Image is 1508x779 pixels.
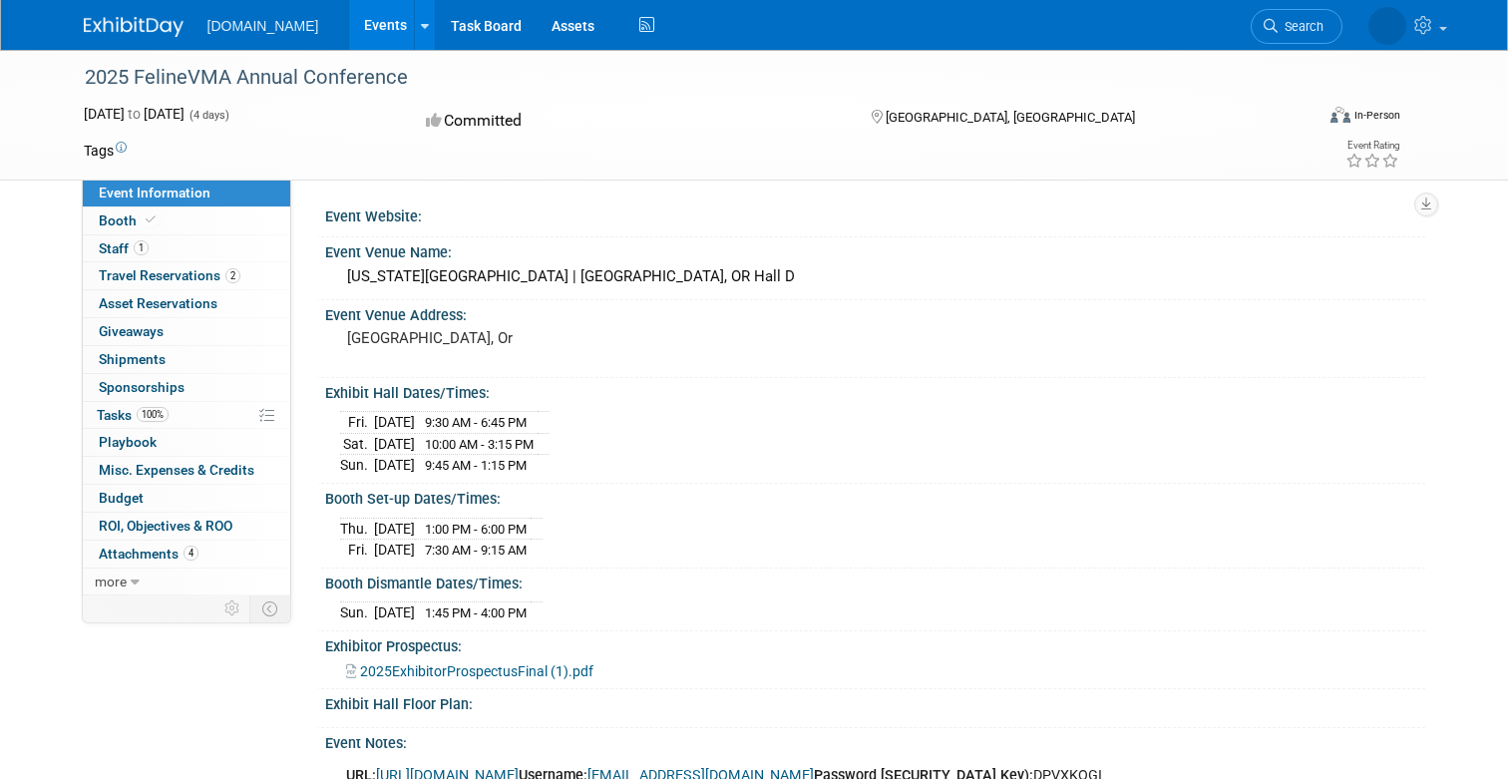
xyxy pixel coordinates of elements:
span: Travel Reservations [99,267,240,283]
td: Sun. [340,602,374,623]
a: Asset Reservations [83,290,290,317]
span: Tasks [97,407,169,423]
td: [DATE] [374,412,415,434]
span: 1 [134,240,149,255]
span: more [95,574,127,589]
a: Playbook [83,429,290,456]
span: [GEOGRAPHIC_DATA], [GEOGRAPHIC_DATA] [886,110,1135,125]
span: 9:45 AM - 1:15 PM [425,458,527,473]
span: 4 [184,546,198,561]
span: to [125,106,144,122]
span: Misc. Expenses & Credits [99,462,254,478]
span: 1:00 PM - 6:00 PM [425,522,527,537]
td: [DATE] [374,518,415,540]
td: Tags [84,141,127,161]
img: ExhibitDay [84,17,184,37]
span: Search [1278,19,1323,34]
td: [DATE] [374,602,415,623]
a: Staff1 [83,235,290,262]
img: Lucas Smith [1368,7,1406,45]
div: 2025 FelineVMA Annual Conference [78,60,1289,96]
img: Format-Inperson.png [1330,107,1350,123]
a: Search [1251,9,1342,44]
span: Shipments [99,351,166,367]
td: Sat. [340,433,374,455]
a: Giveaways [83,318,290,345]
td: [DATE] [374,540,415,561]
a: 2025ExhibitorProspectusFinal (1).pdf [346,663,593,679]
div: In-Person [1353,108,1400,123]
div: [US_STATE][GEOGRAPHIC_DATA] | [GEOGRAPHIC_DATA], OR Hall D [340,261,1410,292]
a: ROI, Objectives & ROO [83,513,290,540]
div: Exhibit Hall Floor Plan: [325,689,1425,714]
span: Giveaways [99,323,164,339]
span: 1:45 PM - 4:00 PM [425,605,527,620]
span: 7:30 AM - 9:15 AM [425,543,527,558]
span: Staff [99,240,149,256]
a: Shipments [83,346,290,373]
a: Event Information [83,180,290,206]
td: [DATE] [374,433,415,455]
td: Personalize Event Tab Strip [215,595,250,621]
td: Fri. [340,412,374,434]
div: Event Venue Name: [325,237,1425,262]
td: Toggle Event Tabs [249,595,290,621]
span: Event Information [99,185,210,200]
div: Event Venue Address: [325,300,1425,325]
td: [DATE] [374,455,415,476]
span: 2 [225,268,240,283]
div: Booth Set-up Dates/Times: [325,484,1425,509]
td: Sun. [340,455,374,476]
span: Sponsorships [99,379,185,395]
span: [DOMAIN_NAME] [207,18,319,34]
a: Tasks100% [83,402,290,429]
td: Fri. [340,540,374,561]
span: Playbook [99,434,157,450]
div: Event Website: [325,201,1425,226]
a: Misc. Expenses & Credits [83,457,290,484]
span: 2025ExhibitorProspectusFinal (1).pdf [360,663,593,679]
div: Event Notes: [325,728,1425,753]
span: Asset Reservations [99,295,217,311]
span: Budget [99,490,144,506]
div: Event Format [1206,104,1400,134]
a: Attachments4 [83,541,290,568]
pre: [GEOGRAPHIC_DATA], Or [347,329,762,347]
span: (4 days) [188,109,229,122]
td: Thu. [340,518,374,540]
a: Booth [83,207,290,234]
span: Booth [99,212,160,228]
span: 100% [137,407,169,422]
div: Booth Dismantle Dates/Times: [325,569,1425,593]
div: Exhibitor Prospectus: [325,631,1425,656]
div: Exhibit Hall Dates/Times: [325,378,1425,403]
a: Travel Reservations2 [83,262,290,289]
div: Committed [420,104,839,139]
a: Budget [83,485,290,512]
span: Attachments [99,546,198,562]
span: 9:30 AM - 6:45 PM [425,415,527,430]
div: Event Rating [1345,141,1399,151]
span: [DATE] [DATE] [84,106,185,122]
a: Sponsorships [83,374,290,401]
i: Booth reservation complete [146,214,156,225]
span: 10:00 AM - 3:15 PM [425,437,534,452]
a: more [83,569,290,595]
span: ROI, Objectives & ROO [99,518,232,534]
